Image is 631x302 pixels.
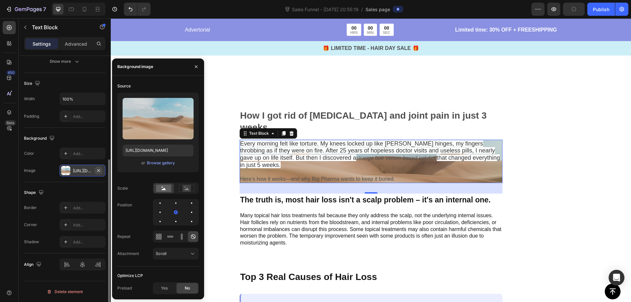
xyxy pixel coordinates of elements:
strong: How I got rid of [MEDICAL_DATA] and joint pain in just 3 weeks [129,92,376,114]
p: Top 3 Real Causes of Hair Loss [129,253,391,264]
div: Text Block [137,112,159,118]
div: Show more [50,58,80,65]
div: Add... [73,222,104,228]
div: [URL][DOMAIN_NAME] [73,168,92,174]
div: Corner [24,222,37,228]
div: Shadow [24,239,39,245]
span: that changed everything in just 5 weeks. [129,136,389,150]
p: Settings [33,40,51,47]
p: The truth is, most hair loss isn't a scalp problem – it's an internal one. [129,176,391,187]
div: Shape [24,188,45,197]
div: Size [24,79,41,88]
i: strange bee venom-based solution [245,137,326,142]
span: Every morning felt like torture. My knees locked up like [PERSON_NAME] hinges, my fingers throbbi... [129,122,384,143]
div: 450 [6,70,16,75]
p: Advanced [65,40,87,47]
div: Add... [73,114,104,120]
div: Image [24,168,35,174]
span: No [185,285,190,291]
span: Sales Funnel - [DATE] 20:55:19 [291,6,360,13]
div: 域名概述 [34,39,51,44]
div: Preload [117,285,132,291]
span: Sales page [365,6,390,13]
span: / [361,6,363,13]
button: Delete element [24,287,105,297]
iframe: Design area [111,18,631,302]
div: Align [24,260,43,269]
p: 7 [43,5,46,13]
img: website_grey.svg [11,17,16,23]
button: Show more [24,56,105,67]
div: 关键词（按流量） [74,39,108,44]
div: Border [24,205,37,211]
div: Color [24,151,34,156]
div: Position [117,202,132,208]
input: https://example.com/image.jpg [123,145,194,156]
div: v 4.0.25 [18,11,32,16]
input: Auto [60,93,105,105]
div: Optimize LCP [117,273,143,279]
img: preview-image [123,98,194,139]
img: tab_domain_overview_orange.svg [27,39,32,44]
button: Scroll [153,248,199,260]
div: Undo/Redo [124,3,151,16]
span: or [141,159,145,167]
div: Attachment [117,251,139,257]
div: Background [24,134,56,143]
p: Many topical hair loss treatments fail because they only address the scalp, not the underlying in... [129,194,391,228]
div: Rich Text Editor. Editing area: main [129,91,392,116]
img: logo_orange.svg [11,11,16,16]
div: Add... [73,151,104,157]
div: Background image [117,64,153,70]
button: 7 [3,3,49,16]
p: Text Block [32,23,88,31]
div: Scale [117,185,128,191]
div: Repeat [117,234,130,240]
div: Source [117,83,131,89]
button: Browse gallery [147,160,175,166]
p: ⁠⁠⁠⁠⁠⁠⁠ Here’s how it works—and why Big Pharma wants to keep it buried. [129,122,391,164]
div: 域名: [DOMAIN_NAME] [17,17,67,23]
img: tab_keywords_by_traffic_grey.svg [67,39,72,44]
div: Width [24,96,35,102]
div: Add... [73,239,104,245]
div: Padding [24,113,39,119]
span: Scroll [156,251,167,256]
button: Publish [587,3,615,16]
div: Delete element [47,288,83,296]
div: Add... [73,205,104,211]
span: Yes [161,285,168,291]
div: Publish [593,6,609,13]
div: Open Intercom Messenger [609,270,624,286]
div: Rich Text Editor. Editing area: main [129,121,392,165]
div: Beta [5,120,16,126]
